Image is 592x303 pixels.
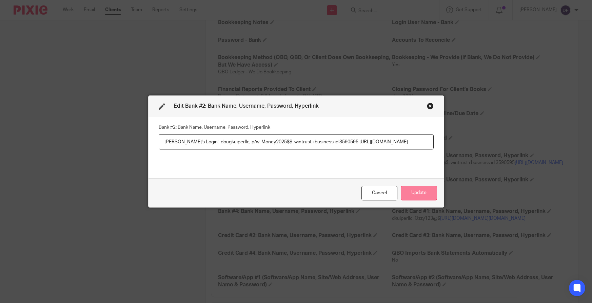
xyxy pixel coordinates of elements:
[361,186,397,200] div: Close this dialog window
[159,124,270,131] label: Bank #2: Bank Name, Username, Password, Hyperlink
[427,103,434,109] div: Close this dialog window
[174,103,319,109] span: Edit Bank #2: Bank Name, Username, Password, Hyperlink
[159,134,434,149] input: Bank #2: Bank Name, Username, Password, Hyperlink
[401,186,437,200] button: Update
